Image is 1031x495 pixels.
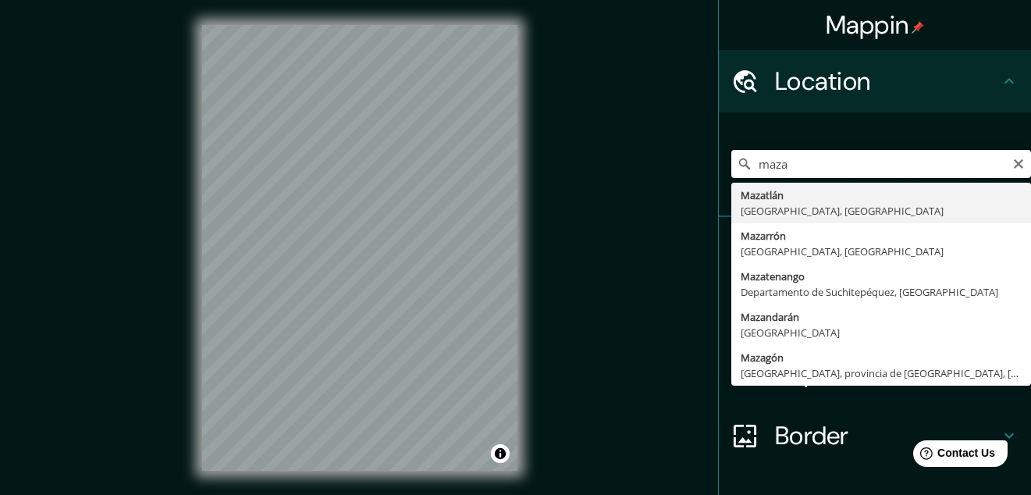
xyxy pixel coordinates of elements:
div: [GEOGRAPHIC_DATA], [GEOGRAPHIC_DATA] [741,203,1022,219]
div: Layout [719,342,1031,404]
button: Toggle attribution [491,444,510,463]
div: Mazandarán [741,309,1022,325]
input: Pick your city or area [731,150,1031,178]
canvas: Map [202,25,517,471]
h4: Layout [775,358,1000,389]
div: Location [719,50,1031,112]
div: Departamento de Suchitepéquez, [GEOGRAPHIC_DATA] [741,284,1022,300]
h4: Border [775,420,1000,451]
div: Style [719,280,1031,342]
div: Mazatenango [741,269,1022,284]
h4: Mappin [826,9,925,41]
button: Clear [1012,155,1025,170]
iframe: Help widget launcher [892,434,1014,478]
div: [GEOGRAPHIC_DATA], [GEOGRAPHIC_DATA] [741,244,1022,259]
div: Mazatlán [741,187,1022,203]
div: Mazagón [741,350,1022,365]
div: [GEOGRAPHIC_DATA], provincia de [GEOGRAPHIC_DATA], [GEOGRAPHIC_DATA] [741,365,1022,381]
div: Border [719,404,1031,467]
div: [GEOGRAPHIC_DATA] [741,325,1022,340]
img: pin-icon.png [912,21,924,34]
div: Mazarrón [741,228,1022,244]
h4: Location [775,66,1000,97]
div: Pins [719,217,1031,280]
